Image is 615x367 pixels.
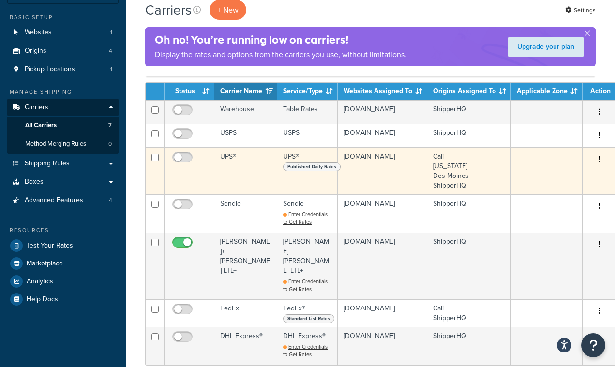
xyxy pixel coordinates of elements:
span: Published Daily Rates [283,162,341,171]
td: [DOMAIN_NAME] [338,233,427,299]
a: All Carriers 7 [7,117,119,134]
td: USPS [277,124,338,147]
li: Carriers [7,99,119,154]
li: All Carriers [7,117,119,134]
a: Advanced Features 4 [7,191,119,209]
td: ShipperHQ [427,124,511,147]
a: Marketplace [7,255,119,272]
span: 1 [110,29,112,37]
li: Method Merging Rules [7,135,119,153]
td: ShipperHQ [427,327,511,365]
a: Carriers [7,99,119,117]
a: Boxes [7,173,119,191]
a: Enter Credentials to Get Rates [283,278,328,293]
span: 4 [109,47,112,55]
a: Settings [565,3,596,17]
td: [DOMAIN_NAME] [338,327,427,365]
td: [DOMAIN_NAME] [338,194,427,232]
td: DHL Express® [214,327,277,365]
li: Origins [7,42,119,60]
span: Websites [25,29,52,37]
li: Websites [7,24,119,42]
td: Cali ShipperHQ [427,299,511,327]
span: 0 [108,140,112,148]
td: Sendle [214,194,277,232]
span: Boxes [25,178,44,186]
th: Applicable Zone: activate to sort column ascending [511,83,583,100]
a: Enter Credentials to Get Rates [283,343,328,358]
td: ShipperHQ [427,100,511,124]
th: Websites Assigned To: activate to sort column ascending [338,83,427,100]
th: Carrier Name: activate to sort column ascending [214,83,277,100]
div: Manage Shipping [7,88,119,96]
td: [PERSON_NAME]+[PERSON_NAME] LTL+ [214,233,277,299]
span: Pickup Locations [25,65,75,73]
td: [DOMAIN_NAME] [338,299,427,327]
h4: Oh no! You’re running low on carriers! [155,32,406,48]
span: Advanced Features [25,196,83,205]
td: UPS® [277,147,338,194]
td: FedEx [214,299,277,327]
button: Open Resource Center [581,333,605,357]
td: Cali [US_STATE] Des Moines ShipperHQ [427,147,511,194]
span: Marketplace [27,260,63,268]
th: Service/Type: activate to sort column ascending [277,83,338,100]
td: [DOMAIN_NAME] [338,100,427,124]
span: Analytics [27,278,53,286]
td: [PERSON_NAME]+[PERSON_NAME] LTL+ [277,233,338,299]
td: DHL Express® [277,327,338,365]
span: Help Docs [27,295,58,304]
td: Warehouse [214,100,277,124]
td: FedEx® [277,299,338,327]
a: Help Docs [7,291,119,308]
td: [DOMAIN_NAME] [338,147,427,194]
span: Origins [25,47,46,55]
div: Basic Setup [7,14,119,22]
li: Pickup Locations [7,60,119,78]
span: Standard List Rates [283,314,334,323]
td: [DOMAIN_NAME] [338,124,427,147]
h1: Carriers [145,0,192,19]
a: Origins 4 [7,42,119,60]
a: Method Merging Rules 0 [7,135,119,153]
span: 7 [108,121,112,130]
td: ShipperHQ [427,233,511,299]
a: Upgrade your plan [508,37,584,57]
p: Display the rates and options from the carriers you use, without limitations. [155,48,406,61]
span: 1 [110,65,112,73]
span: Shipping Rules [25,160,70,168]
div: Resources [7,226,119,235]
span: Test Your Rates [27,242,73,250]
span: Carriers [25,103,48,112]
td: UPS® [214,147,277,194]
th: Status: activate to sort column ascending [165,83,214,100]
th: Origins Assigned To: activate to sort column ascending [427,83,511,100]
span: 4 [109,196,112,205]
a: Shipping Rules [7,155,119,173]
a: Test Your Rates [7,237,119,254]
td: USPS [214,124,277,147]
li: Advanced Features [7,191,119,209]
span: Method Merging Rules [25,140,86,148]
span: All Carriers [25,121,57,130]
td: Table Rates [277,100,338,124]
td: ShipperHQ [427,194,511,232]
a: Websites 1 [7,24,119,42]
a: Analytics [7,273,119,290]
td: Sendle [277,194,338,232]
a: Pickup Locations 1 [7,60,119,78]
a: Enter Credentials to Get Rates [283,210,328,226]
